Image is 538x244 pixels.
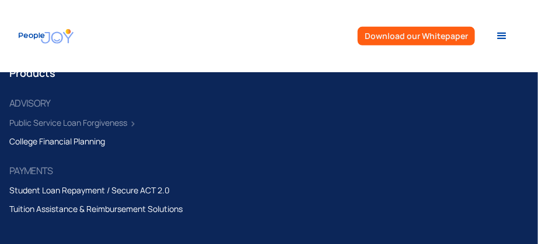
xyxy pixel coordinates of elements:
[484,19,519,54] div: menu
[19,23,74,49] a: home
[365,31,468,41] div: Download our Whitepaper
[9,116,139,130] a: Public Service Loan Forgiveness
[9,135,117,148] a: College Financial Planning
[9,202,183,216] div: Tuition Assistance & Reimbursement Solutions
[9,183,170,197] div: Student Loan Repayment / Secure ACT 2.0
[9,135,105,148] div: College Financial Planning
[9,183,181,197] a: Student Loan Repayment / Secure ACT 2.0
[9,202,194,216] a: Tuition Assistance & Reimbursement Solutions
[9,116,127,130] div: Public Service Loan Forgiveness
[9,95,51,111] div: ADVISORY
[9,162,53,179] div: PAYMENTS
[358,27,475,45] a: Download our Whitepaper
[9,65,529,81] div: Products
